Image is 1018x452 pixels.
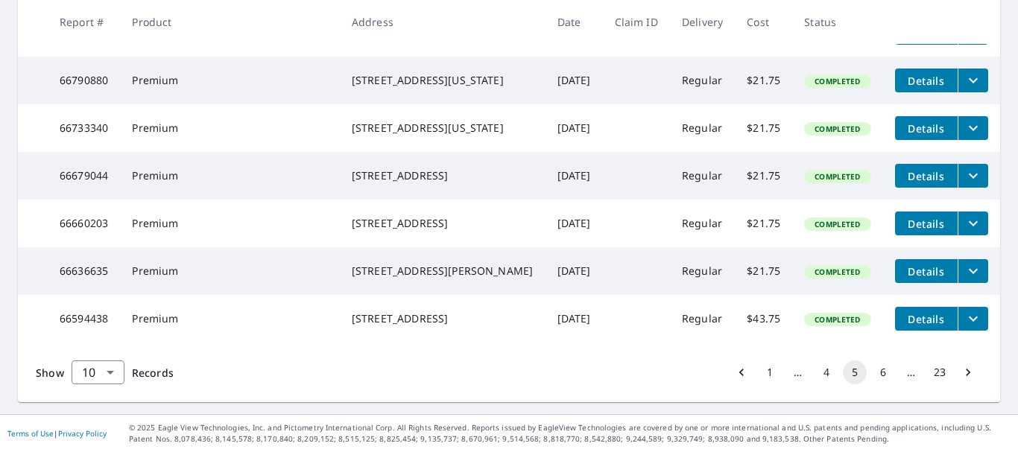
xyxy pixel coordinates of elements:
td: 66679044 [48,152,120,200]
span: Completed [806,76,869,86]
td: Regular [670,247,735,295]
td: [DATE] [546,104,603,152]
p: | [7,429,107,438]
div: [STREET_ADDRESS] [352,168,534,183]
td: $21.75 [735,247,792,295]
td: $21.75 [735,104,792,152]
button: detailsBtn-66660203 [895,211,958,235]
td: [DATE] [546,152,603,200]
td: Premium [120,104,340,152]
span: Details [904,217,949,231]
button: filesDropdownBtn-66636635 [958,259,988,283]
nav: pagination navigation [727,360,982,384]
p: © 2025 Eagle View Technologies, Inc. and Pictometry International Corp. All Rights Reserved. Repo... [129,422,1011,445]
td: [DATE] [546,57,603,104]
td: 66790880 [48,57,120,104]
td: [DATE] [546,200,603,247]
button: Go to page 6 [871,360,895,384]
span: Details [904,169,949,183]
span: Completed [806,267,869,277]
td: Regular [670,104,735,152]
td: Premium [120,200,340,247]
button: detailsBtn-66733340 [895,116,958,140]
span: Details [904,74,949,88]
td: Premium [120,57,340,104]
button: detailsBtn-66594438 [895,307,958,331]
span: Details [904,264,949,278]
button: detailsBtn-66679044 [895,164,958,188]
button: Go to previous page [730,360,753,384]
button: filesDropdownBtn-66679044 [958,164,988,188]
span: Show [36,366,64,380]
div: … [900,365,923,380]
td: 66660203 [48,200,120,247]
button: filesDropdownBtn-66660203 [958,211,988,235]
td: Premium [120,247,340,295]
td: 66733340 [48,104,120,152]
td: Premium [120,295,340,343]
a: Privacy Policy [58,428,107,439]
td: Regular [670,152,735,200]
td: $21.75 [735,200,792,247]
td: [DATE] [546,247,603,295]
td: 66594438 [48,295,120,343]
td: $21.75 [735,152,792,200]
button: Go to next page [956,360,980,384]
div: Show 10 records [72,360,124,384]
div: [STREET_ADDRESS][US_STATE] [352,73,534,88]
span: Completed [806,314,869,325]
div: [STREET_ADDRESS] [352,311,534,326]
button: filesDropdownBtn-66790880 [958,69,988,92]
button: filesDropdownBtn-66733340 [958,116,988,140]
td: Regular [670,295,735,343]
button: page 5 [843,360,867,384]
td: $21.75 [735,57,792,104]
div: [STREET_ADDRESS][US_STATE] [352,121,534,136]
td: [DATE] [546,295,603,343]
span: Completed [806,219,869,229]
td: Regular [670,200,735,247]
button: detailsBtn-66636635 [895,259,958,283]
button: Go to page 23 [928,360,952,384]
td: 66636635 [48,247,120,295]
td: Regular [670,57,735,104]
button: Go to page 1 [758,360,782,384]
td: Premium [120,152,340,200]
button: detailsBtn-66790880 [895,69,958,92]
button: filesDropdownBtn-66594438 [958,307,988,331]
span: Completed [806,171,869,182]
span: Details [904,312,949,326]
td: $43.75 [735,295,792,343]
div: … [786,365,810,380]
span: Completed [806,124,869,134]
span: Details [904,121,949,136]
div: [STREET_ADDRESS][PERSON_NAME] [352,264,534,278]
a: Terms of Use [7,428,54,439]
div: [STREET_ADDRESS] [352,216,534,231]
span: Records [132,366,174,380]
div: 10 [72,351,124,393]
button: Go to page 4 [815,360,838,384]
